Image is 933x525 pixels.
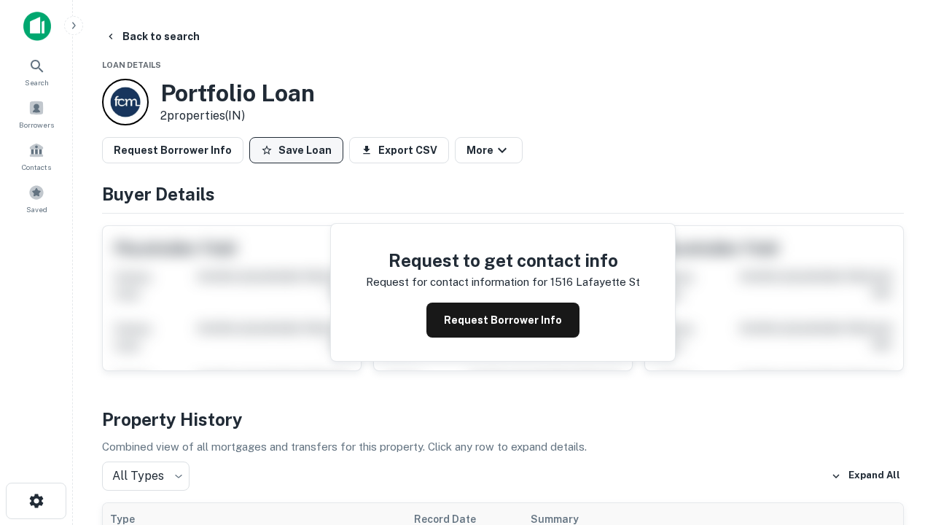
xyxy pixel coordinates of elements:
p: 2 properties (IN) [160,107,315,125]
button: Export CSV [349,137,449,163]
img: capitalize-icon.png [23,12,51,41]
h4: Property History [102,406,904,432]
h3: Portfolio Loan [160,79,315,107]
button: Expand All [827,465,904,487]
p: 1516 lafayette st [550,273,640,291]
button: Request Borrower Info [102,137,243,163]
span: Search [25,77,49,88]
span: Borrowers [19,119,54,131]
span: Contacts [22,161,51,173]
p: Request for contact information for [366,273,547,291]
iframe: Chat Widget [860,362,933,432]
h4: Buyer Details [102,181,904,207]
div: All Types [102,462,190,491]
button: More [455,137,523,163]
button: Save Loan [249,137,343,163]
h4: Request to get contact info [366,247,640,273]
p: Combined view of all mortgages and transfers for this property. Click any row to expand details. [102,438,904,456]
button: Back to search [99,23,206,50]
a: Contacts [4,136,69,176]
span: Saved [26,203,47,215]
button: Request Borrower Info [426,303,579,338]
a: Borrowers [4,94,69,133]
a: Search [4,52,69,91]
a: Saved [4,179,69,218]
span: Loan Details [102,61,161,69]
